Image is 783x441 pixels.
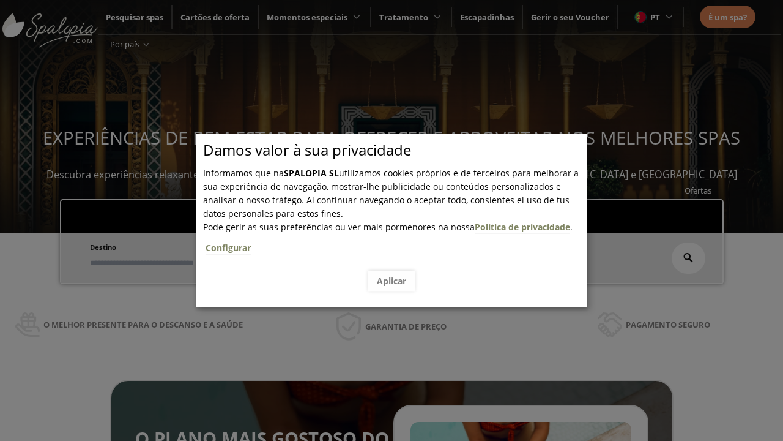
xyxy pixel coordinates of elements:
[284,167,339,179] b: SPALOPIA SL
[368,271,415,291] button: Aplicar
[203,221,587,262] span: .
[203,221,475,233] span: Pode gerir as suas preferências ou ver mais pormenores na nossa
[475,221,570,233] a: Política de privacidade
[203,143,587,157] p: Damos valor à sua privacidade
[206,242,251,254] a: Configurar
[203,167,579,219] span: Informamos que na utilizamos cookies próprios e de terceiros para melhorar a sua experiência de n...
